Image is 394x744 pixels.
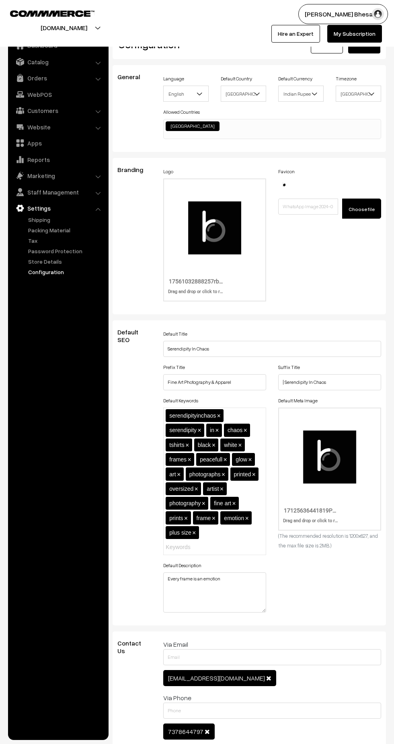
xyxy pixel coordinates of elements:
[10,168,106,183] a: Marketing
[223,456,227,463] span: ×
[197,515,211,521] span: frame
[238,442,242,449] span: ×
[224,515,244,521] span: emotion
[26,236,106,245] a: Tax
[278,86,324,102] span: Indian Rupee
[163,649,381,665] input: Email
[372,8,384,20] img: user
[10,152,106,167] a: Reports
[163,703,381,719] input: Phone
[10,8,80,18] a: COMMMERCE
[10,201,106,215] a: Settings
[163,694,191,702] span: Via Phone
[222,471,225,478] span: ×
[278,199,338,215] input: WhatsApp Image 2024-04-03 at 7.12.32 PM.jpeg
[201,500,205,507] span: ×
[278,75,312,82] label: Default Currency
[163,330,187,338] label: Default Title
[163,75,184,82] label: Language
[187,456,191,463] span: ×
[192,529,196,536] span: ×
[10,55,106,69] a: Catalog
[166,121,220,131] li: India
[168,674,265,682] span: [EMAIL_ADDRESS][DOMAIN_NAME]
[163,397,198,404] label: Default Keywords
[278,168,295,175] label: Favicon
[244,427,247,434] span: ×
[26,257,106,266] a: Store Details
[232,500,236,507] span: ×
[278,374,381,390] input: Suffix Title
[221,86,266,102] span: India
[169,500,201,506] span: photography
[26,268,106,276] a: Configuration
[210,427,214,433] span: in
[164,87,208,101] span: English
[163,562,201,569] label: Default Description
[169,442,184,448] span: tshirts
[197,427,201,434] span: ×
[163,86,209,102] span: English
[252,471,256,478] span: ×
[166,543,236,551] input: Keywords
[278,397,318,404] label: Default Meta Image
[26,226,106,234] a: Packing Material
[349,206,375,212] span: Choose file
[248,456,252,463] span: ×
[278,533,378,549] small: (The recommended resolution is 1200x627, and the max file size is 2MB.)
[117,328,139,344] span: Default SEO
[279,87,323,101] span: Indian Rupee
[185,442,189,449] span: ×
[184,515,188,522] span: ×
[200,456,222,463] span: peacefull
[12,18,115,38] button: [DOMAIN_NAME]
[336,75,357,82] label: Timezone
[245,515,248,522] span: ×
[234,471,251,478] span: printed
[169,427,197,433] span: serendipity
[168,728,203,736] span: 7378644797
[207,486,219,492] span: artist
[212,442,215,449] span: ×
[195,486,198,492] span: ×
[10,71,106,85] a: Orders
[220,486,224,492] span: ×
[163,640,188,648] span: Via Email
[228,427,242,433] span: chaos
[163,341,381,357] input: Title
[217,412,221,419] span: ×
[336,86,381,102] span: Asia/Kolkata
[278,364,300,371] label: Suffix Title
[117,73,150,81] span: General
[10,136,106,150] a: Apps
[215,427,219,434] span: ×
[221,75,252,82] label: Default Country
[278,178,290,191] img: 17121518668963WhatsApp-Image-2024-04-03-at-71232-PM.jpeg
[198,442,211,448] span: black
[177,471,181,478] span: ×
[163,109,200,116] label: Allowed Countries
[169,412,216,419] span: serendipityinchaos
[10,10,94,16] img: COMMMERCE
[117,639,141,655] span: Contact Us
[10,120,106,134] a: Website
[26,215,106,224] a: Shipping
[169,486,193,492] span: oversized
[117,166,153,174] span: Branding
[10,87,106,102] a: WebPOS
[169,515,183,521] span: prints
[271,25,320,43] a: Hire an Expert
[10,185,106,199] a: Staff Management
[169,456,187,463] span: frames
[214,500,231,506] span: fine art
[163,374,266,390] input: Prefix Title
[212,515,215,522] span: ×
[169,529,191,536] span: plus size
[221,87,266,101] span: India
[163,572,266,613] textarea: Every frame is an emotion
[224,442,237,448] span: white
[189,471,221,478] span: photographs
[163,364,185,371] label: Prefix Title
[327,25,382,43] a: My Subscription
[10,103,106,118] a: Customers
